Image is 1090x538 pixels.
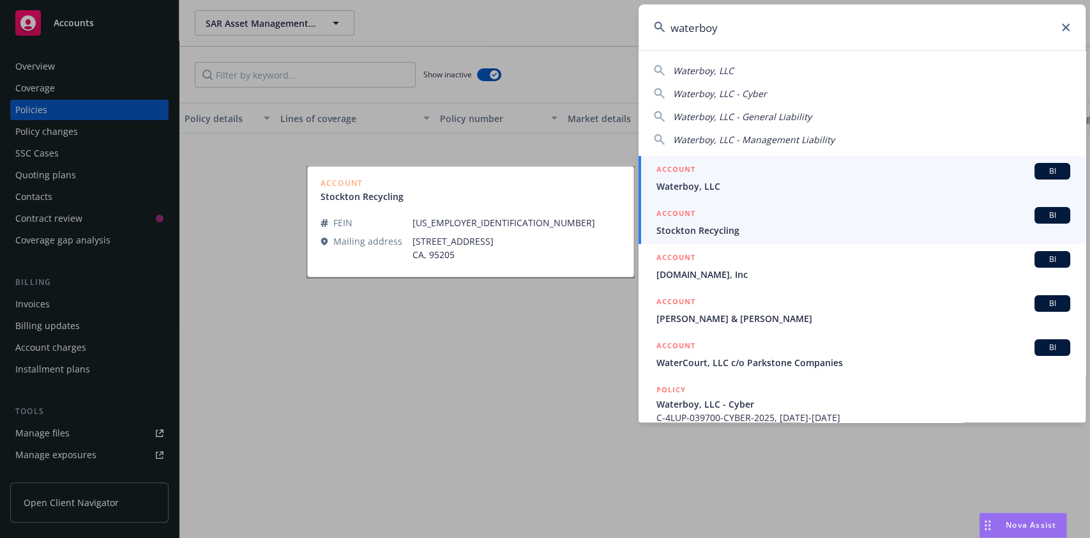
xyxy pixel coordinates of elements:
span: Waterboy, LLC [656,180,1070,193]
a: ACCOUNTBI[PERSON_NAME] & [PERSON_NAME] [639,288,1086,332]
span: BI [1040,254,1065,265]
span: Stockton Recycling [656,224,1070,237]
a: ACCOUNTBIWaterboy, LLC [639,156,1086,200]
span: BI [1040,165,1065,177]
span: Waterboy, LLC - Cyber [673,88,767,100]
span: Waterboy, LLC [673,65,734,77]
span: [DOMAIN_NAME], Inc [656,268,1070,281]
h5: ACCOUNT [656,339,695,355]
h5: ACCOUNT [656,251,695,266]
div: Drag to move [980,513,995,537]
input: Search... [639,4,1086,50]
a: ACCOUNTBIStockton Recycling [639,200,1086,244]
a: ACCOUNTBI[DOMAIN_NAME], Inc [639,244,1086,288]
span: Nova Assist [1006,519,1056,530]
span: BI [1040,210,1065,221]
a: POLICYWaterboy, LLC - CyberC-4LUP-039700-CYBER-2025, [DATE]-[DATE] [639,376,1086,431]
h5: POLICY [656,383,686,396]
button: Nova Assist [979,512,1067,538]
span: Waterboy, LLC - General Liability [673,111,812,123]
span: C-4LUP-039700-CYBER-2025, [DATE]-[DATE] [656,411,1070,424]
span: WaterCourt, LLC c/o Parkstone Companies [656,356,1070,369]
h5: ACCOUNT [656,163,695,178]
h5: ACCOUNT [656,207,695,222]
a: ACCOUNTBIWaterCourt, LLC c/o Parkstone Companies [639,332,1086,376]
span: BI [1040,298,1065,309]
span: [PERSON_NAME] & [PERSON_NAME] [656,312,1070,325]
span: BI [1040,342,1065,353]
h5: ACCOUNT [656,295,695,311]
span: Waterboy, LLC - Cyber [656,397,1070,411]
span: Waterboy, LLC - Management Liability [673,134,835,146]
